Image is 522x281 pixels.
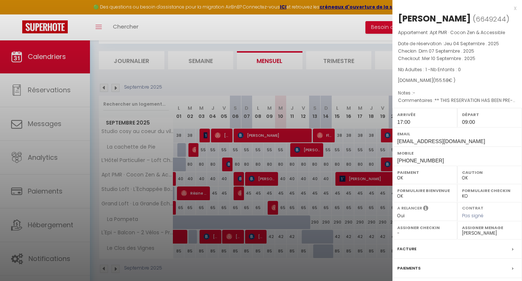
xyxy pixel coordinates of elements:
p: Date de réservation : [398,40,516,47]
div: [PERSON_NAME] [398,13,471,24]
p: Appartement : [398,29,516,36]
label: Paiement [397,169,452,176]
span: Dim 07 Septembre . 2025 [419,48,474,54]
label: Email [397,130,517,138]
span: - [413,90,415,96]
span: ( ) [473,14,509,24]
span: Jeu 04 Septembre . 2025 [444,40,499,47]
div: [DOMAIN_NAME] [398,77,516,84]
span: ( € ) [433,77,455,83]
div: x [392,4,516,13]
label: Facture [397,245,416,253]
p: Checkin : [398,47,516,55]
span: Pas signé [462,212,483,219]
label: Caution [462,169,517,176]
label: Mobile [397,149,517,157]
label: Contrat [462,205,483,210]
i: Sélectionner OUI si vous souhaiter envoyer les séquences de messages post-checkout [423,205,428,213]
span: 09:00 [462,119,475,125]
span: 17:00 [397,119,410,125]
label: Départ [462,111,517,118]
p: Notes : [398,89,516,97]
label: Arrivée [397,111,452,118]
button: Ouvrir le widget de chat LiveChat [6,3,28,25]
span: Apt PMR · Cocon Zen & Accessible [430,29,505,36]
label: Paiements [397,264,421,272]
span: 6649244 [476,14,506,24]
label: Formulaire Bienvenue [397,187,452,194]
span: [PHONE_NUMBER] [397,158,444,163]
span: [EMAIL_ADDRESS][DOMAIN_NAME] [397,138,485,144]
p: Commentaires : [398,97,516,104]
span: Mer 10 Septembre . 2025 [422,55,475,62]
label: Assigner Checkin [397,224,452,231]
p: Checkout : [398,55,516,62]
label: Formulaire Checkin [462,187,517,194]
span: 155.58 [435,77,449,83]
label: A relancer [397,205,422,211]
label: Assigner Menage [462,224,517,231]
span: Nb Enfants : 0 [431,66,461,73]
span: Nb Adultes : 1 - [398,66,461,73]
